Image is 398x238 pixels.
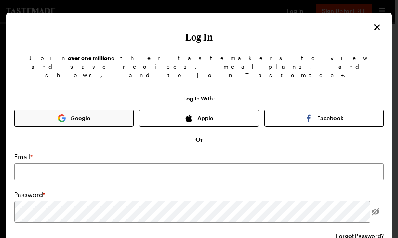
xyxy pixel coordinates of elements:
span: Or [195,135,203,144]
button: Close [372,22,382,32]
label: Password [14,190,45,199]
b: over one million [68,54,111,61]
button: Google [14,110,134,127]
button: Apple [139,110,259,127]
h1: Log In [14,32,384,43]
label: Email [14,152,33,162]
p: Log In With: [183,95,215,102]
p: Join other tastemakers to view and save recipes, meal plans, and shows, and to join Tastemade+. [14,54,384,80]
button: Facebook [264,110,384,127]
